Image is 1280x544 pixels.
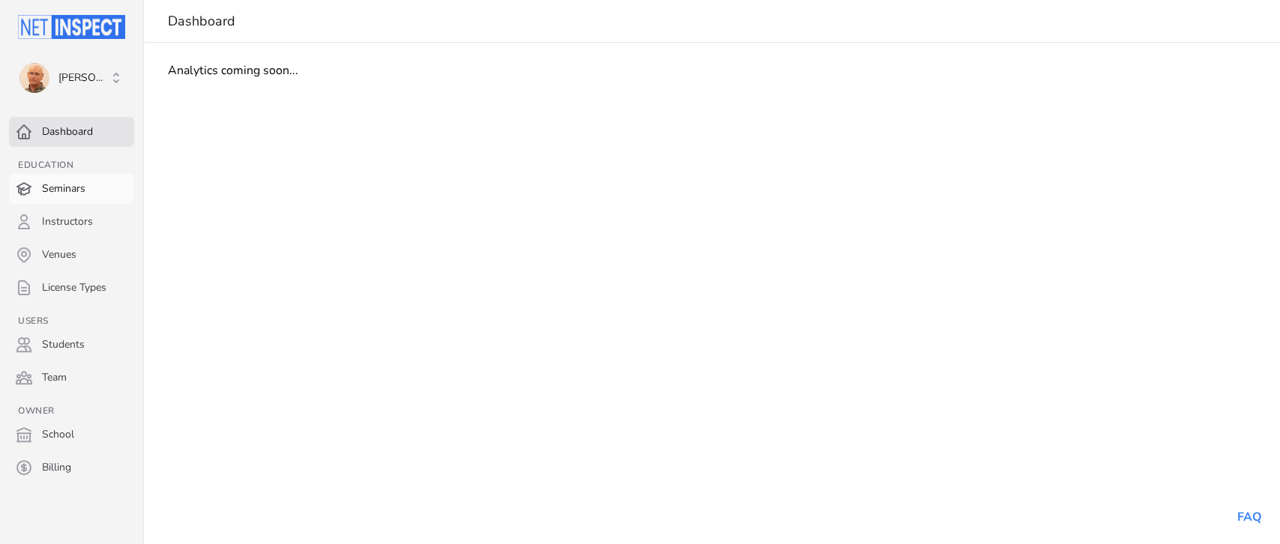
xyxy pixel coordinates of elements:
a: License Types [9,273,134,303]
a: Venues [9,240,134,270]
a: FAQ [1237,509,1262,525]
img: Netinspect [18,15,125,39]
a: Students [9,330,134,360]
a: Dashboard [9,117,134,147]
a: Team [9,363,134,393]
img: Tom Sherman [19,63,49,93]
button: Tom Sherman [PERSON_NAME] [9,57,134,99]
span: [PERSON_NAME] [58,70,109,85]
a: Seminars [9,174,134,204]
a: Billing [9,453,134,483]
h3: Education [9,159,134,171]
div: Analytics coming soon... [144,61,1280,79]
a: School [9,420,134,450]
h1: Dashboard [168,12,1244,30]
h3: Users [9,315,134,327]
a: Instructors [9,207,134,237]
h3: Owner [9,405,134,417]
